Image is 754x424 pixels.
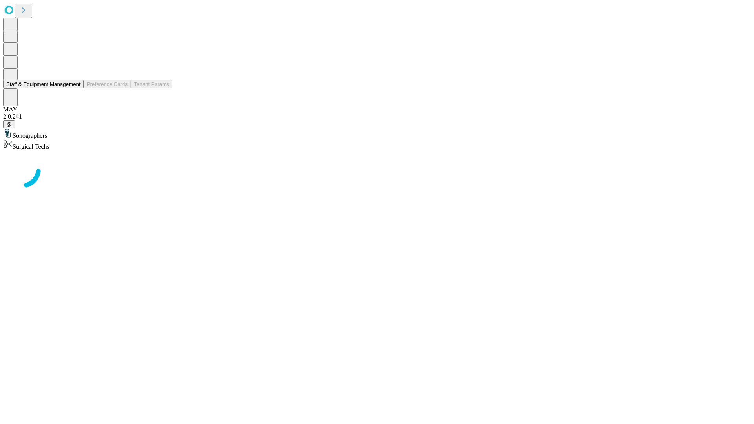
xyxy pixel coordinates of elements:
[3,128,751,139] div: Sonographers
[6,121,12,127] span: @
[131,80,172,88] button: Tenant Params
[3,120,15,128] button: @
[3,80,84,88] button: Staff & Equipment Management
[3,113,751,120] div: 2.0.241
[3,139,751,150] div: Surgical Techs
[84,80,131,88] button: Preference Cards
[3,106,751,113] div: MAY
